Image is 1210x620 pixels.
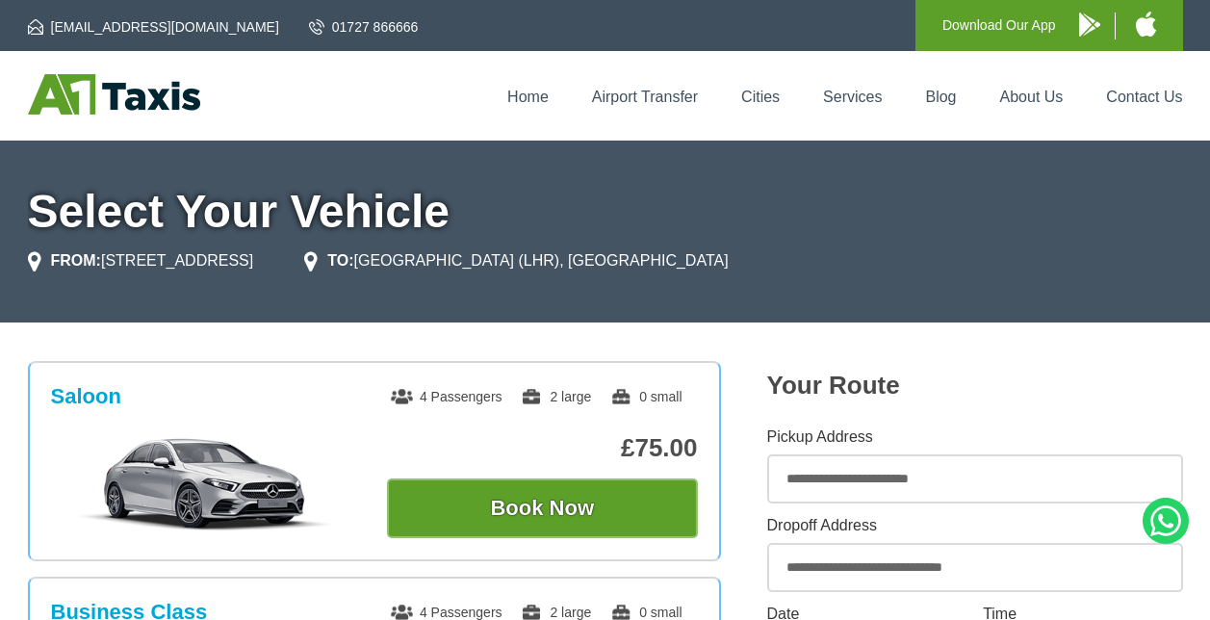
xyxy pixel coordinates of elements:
a: [EMAIL_ADDRESS][DOMAIN_NAME] [28,17,279,37]
span: 2 large [521,389,591,404]
button: Book Now [387,478,698,538]
img: A1 Taxis St Albans LTD [28,74,200,115]
p: £75.00 [387,433,698,463]
span: 0 small [610,389,682,404]
img: Saloon [61,436,350,532]
li: [STREET_ADDRESS] [28,249,254,272]
a: Cities [741,89,780,105]
strong: FROM: [51,252,101,269]
h1: Select Your Vehicle [28,189,1183,235]
img: A1 Taxis Android App [1079,13,1100,37]
span: 4 Passengers [391,389,502,404]
h3: Saloon [51,384,121,409]
label: Dropoff Address [767,518,1183,533]
span: 2 large [521,605,591,620]
span: 4 Passengers [391,605,502,620]
a: Airport Transfer [592,89,698,105]
span: 0 small [610,605,682,620]
li: [GEOGRAPHIC_DATA] (LHR), [GEOGRAPHIC_DATA] [304,249,728,272]
img: A1 Taxis iPhone App [1136,12,1156,37]
a: Contact Us [1106,89,1182,105]
a: Blog [925,89,956,105]
strong: TO: [327,252,353,269]
a: About Us [1000,89,1064,105]
a: Services [823,89,882,105]
a: Home [507,89,549,105]
h2: Your Route [767,371,1183,400]
p: Download Our App [942,13,1056,38]
a: 01727 866666 [309,17,419,37]
label: Pickup Address [767,429,1183,445]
